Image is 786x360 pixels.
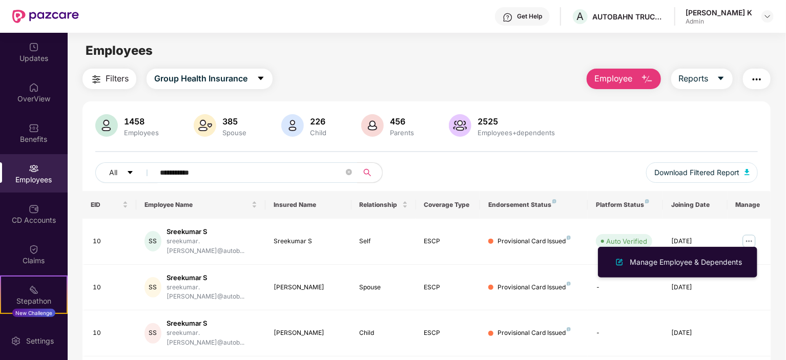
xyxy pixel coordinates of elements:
img: svg+xml;base64,PHN2ZyBpZD0iRW1wbG95ZWVzIiB4bWxucz0iaHR0cDovL3d3dy53My5vcmcvMjAwMC9zdmciIHdpZHRoPS... [29,163,39,174]
div: Provisional Card Issued [498,283,571,292]
td: - [588,265,663,311]
button: Allcaret-down [95,162,158,183]
th: EID [82,191,136,219]
div: ESCP [424,283,472,292]
div: 456 [388,116,416,126]
img: svg+xml;base64,PHN2ZyBpZD0iSGVscC0zMngzMiIgeG1sbnM9Imh0dHA6Ly93d3cudzMub3JnLzIwMDAvc3ZnIiB3aWR0aD... [503,12,513,23]
div: Endorsement Status [488,201,580,209]
span: caret-down [127,169,134,177]
span: caret-down [717,74,725,83]
th: Manage [728,191,771,219]
img: svg+xml;base64,PHN2ZyBpZD0iQ0RfQWNjb3VudHMiIGRhdGEtbmFtZT0iQ0QgQWNjb3VudHMiIHhtbG5zPSJodHRwOi8vd3... [29,204,39,214]
div: ESCP [424,328,472,338]
div: Admin [686,17,752,26]
span: Download Filtered Report [654,167,739,178]
div: Spouse [360,283,408,292]
div: Sreekumar S [167,319,257,328]
div: Settings [23,336,57,346]
div: Spouse [220,129,249,137]
div: New Challenge [12,309,55,317]
div: Provisional Card Issued [498,328,571,338]
div: Platform Status [596,201,655,209]
div: 10 [93,328,128,338]
div: [DATE] [671,237,719,246]
div: [PERSON_NAME] K [686,8,752,17]
div: sreekumar.[PERSON_NAME]@autob... [167,328,257,348]
button: search [357,162,383,183]
div: Sreekumar S [167,273,257,283]
th: Insured Name [265,191,351,219]
img: svg+xml;base64,PHN2ZyBpZD0iVXBkYXRlZCIgeG1sbnM9Imh0dHA6Ly93d3cudzMub3JnLzIwMDAvc3ZnIiB3aWR0aD0iMj... [29,42,39,52]
button: Filters [82,69,136,89]
div: SS [144,277,161,298]
div: Provisional Card Issued [498,237,571,246]
div: Stepathon [1,296,67,306]
img: svg+xml;base64,PHN2ZyBpZD0iSG9tZSIgeG1sbnM9Imh0dHA6Ly93d3cudzMub3JnLzIwMDAvc3ZnIiB3aWR0aD0iMjAiIG... [29,82,39,93]
img: svg+xml;base64,PHN2ZyBpZD0iRHJvcGRvd24tMzJ4MzIiIHhtbG5zPSJodHRwOi8vd3d3LnczLm9yZy8yMDAwL3N2ZyIgd2... [763,12,772,20]
div: Manage Employee & Dependents [628,257,744,268]
span: Filters [106,72,129,85]
div: 10 [93,283,128,292]
img: svg+xml;base64,PHN2ZyBpZD0iQmVuZWZpdHMiIHhtbG5zPSJodHRwOi8vd3d3LnczLm9yZy8yMDAwL3N2ZyIgd2lkdGg9Ij... [29,123,39,133]
button: Employee [587,69,661,89]
div: Parents [388,129,416,137]
div: ESCP [424,237,472,246]
th: Coverage Type [416,191,481,219]
span: Group Health Insurance [154,72,247,85]
div: [DATE] [671,283,719,292]
img: svg+xml;base64,PHN2ZyB4bWxucz0iaHR0cDovL3d3dy53My5vcmcvMjAwMC9zdmciIHdpZHRoPSIyNCIgaGVpZ2h0PSIyNC... [90,73,102,86]
button: Reportscaret-down [671,69,733,89]
div: AUTOBAHN TRUCKING [592,12,664,22]
span: EID [91,201,120,209]
img: svg+xml;base64,PHN2ZyB4bWxucz0iaHR0cDovL3d3dy53My5vcmcvMjAwMC9zdmciIHdpZHRoPSI4IiBoZWlnaHQ9IjgiIH... [567,327,571,331]
span: caret-down [257,74,265,83]
span: Reports [679,72,709,85]
img: svg+xml;base64,PHN2ZyB4bWxucz0iaHR0cDovL3d3dy53My5vcmcvMjAwMC9zdmciIHdpZHRoPSIyNCIgaGVpZ2h0PSIyNC... [751,73,763,86]
span: Employees [86,43,153,58]
img: svg+xml;base64,PHN2ZyB4bWxucz0iaHR0cDovL3d3dy53My5vcmcvMjAwMC9zdmciIHdpZHRoPSIyMSIgaGVpZ2h0PSIyMC... [29,285,39,295]
img: svg+xml;base64,PHN2ZyB4bWxucz0iaHR0cDovL3d3dy53My5vcmcvMjAwMC9zdmciIHhtbG5zOnhsaW5rPSJodHRwOi8vd3... [744,169,750,175]
img: svg+xml;base64,PHN2ZyB4bWxucz0iaHR0cDovL3d3dy53My5vcmcvMjAwMC9zdmciIHhtbG5zOnhsaW5rPSJodHRwOi8vd3... [449,114,471,137]
span: close-circle [346,168,352,178]
span: Relationship [360,201,400,209]
div: 2525 [475,116,557,126]
img: svg+xml;base64,PHN2ZyB4bWxucz0iaHR0cDovL3d3dy53My5vcmcvMjAwMC9zdmciIHhtbG5zOnhsaW5rPSJodHRwOi8vd3... [95,114,118,137]
span: Employee [594,72,633,85]
img: svg+xml;base64,PHN2ZyB4bWxucz0iaHR0cDovL3d3dy53My5vcmcvMjAwMC9zdmciIHhtbG5zOnhsaW5rPSJodHRwOi8vd3... [281,114,304,137]
div: 1458 [122,116,161,126]
div: Employees [122,129,161,137]
span: Employee Name [144,201,250,209]
img: svg+xml;base64,PHN2ZyB4bWxucz0iaHR0cDovL3d3dy53My5vcmcvMjAwMC9zdmciIHdpZHRoPSI4IiBoZWlnaHQ9IjgiIH... [552,199,556,203]
span: A [577,10,584,23]
div: 226 [308,116,328,126]
span: close-circle [346,169,352,175]
div: Self [360,237,408,246]
div: Sreekumar S [167,227,257,237]
img: svg+xml;base64,PHN2ZyB4bWxucz0iaHR0cDovL3d3dy53My5vcmcvMjAwMC9zdmciIHhtbG5zOnhsaW5rPSJodHRwOi8vd3... [641,73,653,86]
div: sreekumar.[PERSON_NAME]@autob... [167,283,257,302]
img: svg+xml;base64,PHN2ZyB4bWxucz0iaHR0cDovL3d3dy53My5vcmcvMjAwMC9zdmciIHhtbG5zOnhsaW5rPSJodHRwOi8vd3... [613,256,626,268]
div: [DATE] [671,328,719,338]
button: Download Filtered Report [646,162,758,183]
img: New Pazcare Logo [12,10,79,23]
img: svg+xml;base64,PHN2ZyB4bWxucz0iaHR0cDovL3d3dy53My5vcmcvMjAwMC9zdmciIHdpZHRoPSI4IiBoZWlnaHQ9IjgiIH... [567,236,571,240]
span: All [109,167,117,178]
div: Get Help [517,12,542,20]
div: Auto Verified [606,236,647,246]
div: Child [308,129,328,137]
div: SS [144,323,161,344]
div: [PERSON_NAME] [274,328,343,338]
img: svg+xml;base64,PHN2ZyB4bWxucz0iaHR0cDovL3d3dy53My5vcmcvMjAwMC9zdmciIHhtbG5zOnhsaW5rPSJodHRwOi8vd3... [194,114,216,137]
div: Child [360,328,408,338]
th: Employee Name [136,191,265,219]
div: [PERSON_NAME] [274,283,343,292]
div: 10 [93,237,128,246]
th: Relationship [351,191,416,219]
div: 385 [220,116,249,126]
td: - [588,310,663,356]
img: svg+xml;base64,PHN2ZyB4bWxucz0iaHR0cDovL3d3dy53My5vcmcvMjAwMC9zdmciIHdpZHRoPSI4IiBoZWlnaHQ9IjgiIH... [567,282,571,286]
div: Sreekumar S [274,237,343,246]
div: sreekumar.[PERSON_NAME]@autob... [167,237,257,256]
img: svg+xml;base64,PHN2ZyB4bWxucz0iaHR0cDovL3d3dy53My5vcmcvMjAwMC9zdmciIHhtbG5zOnhsaW5rPSJodHRwOi8vd3... [361,114,384,137]
div: Employees+dependents [475,129,557,137]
